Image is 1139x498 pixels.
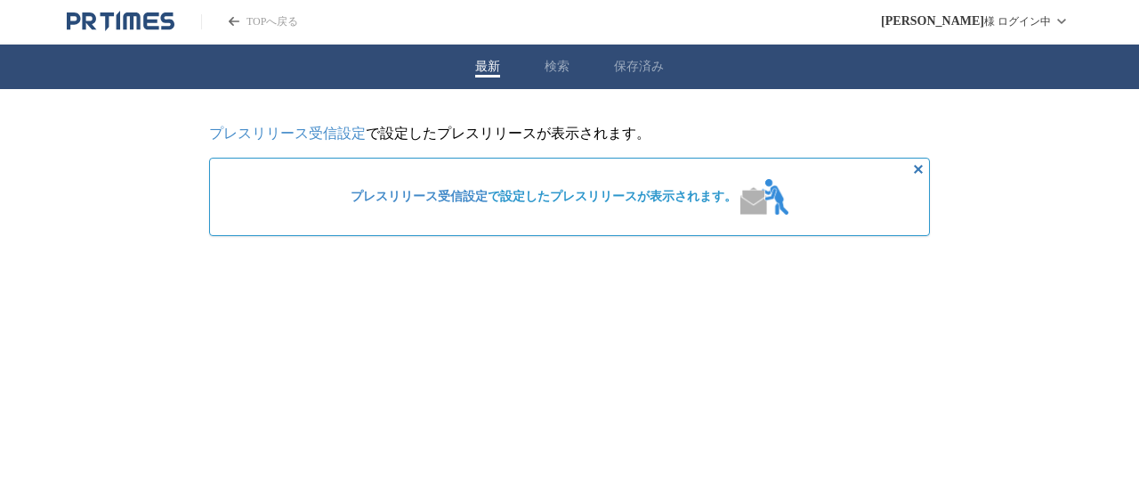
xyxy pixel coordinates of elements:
[67,11,174,32] a: PR TIMESのトップページはこちら
[351,189,737,205] span: で設定したプレスリリースが表示されます。
[908,159,929,180] button: 非表示にする
[209,125,930,143] p: で設定したプレスリリースが表示されます。
[351,190,488,203] a: プレスリリース受信設定
[881,14,984,29] span: [PERSON_NAME]
[209,126,366,141] a: プレスリリース受信設定
[475,59,500,75] button: 最新
[201,14,298,29] a: PR TIMESのトップページはこちら
[545,59,569,75] button: 検索
[614,59,664,75] button: 保存済み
